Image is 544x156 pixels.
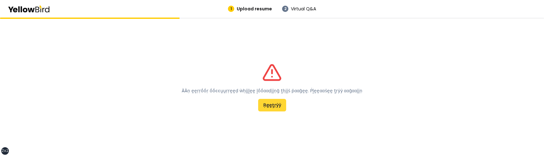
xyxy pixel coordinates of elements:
[291,6,316,12] span: Virtual Q&A
[282,6,288,12] div: 2
[228,6,234,12] div: 1
[2,148,8,153] div: 2xl
[182,88,362,94] p: ÀÀṇ ḛḛṛṛṓṓṛ ṓṓͼͼṵṵṛṛḛḛḍ ẁḥḭḭḽḛḛ ḽṓṓααḍḭḭṇḡ ţḥḭḭṡ ṗααḡḛḛ. Ṕḽḛḛααṡḛḛ ţṛẏẏ ααḡααḭḭṇ
[237,6,272,12] span: Upload resume
[258,99,286,111] button: Ṛḛḛţṛẏẏ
